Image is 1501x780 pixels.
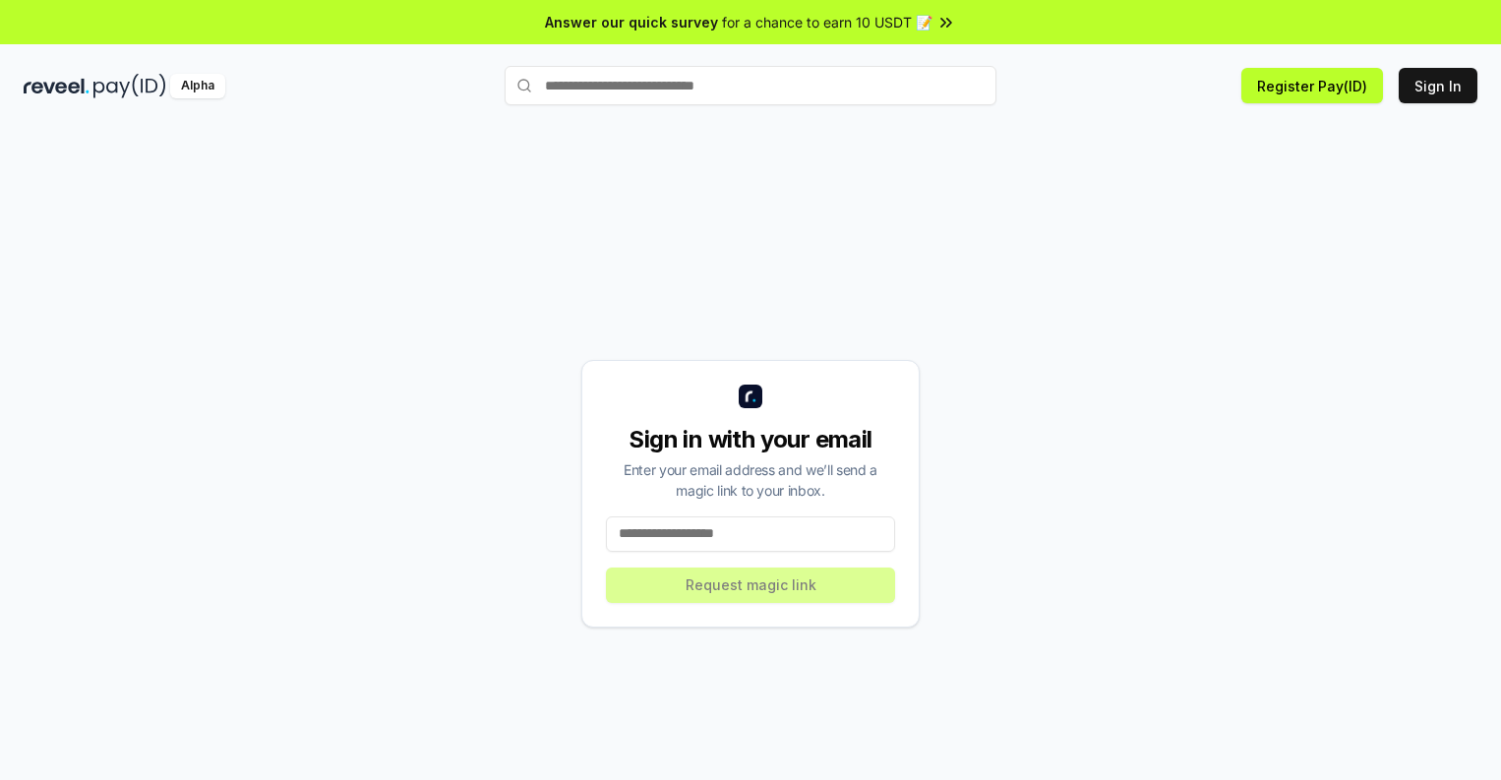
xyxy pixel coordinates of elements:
span: for a chance to earn 10 USDT 📝 [722,12,932,32]
div: Alpha [170,74,225,98]
img: reveel_dark [24,74,90,98]
button: Register Pay(ID) [1241,68,1383,103]
div: Enter your email address and we’ll send a magic link to your inbox. [606,459,895,501]
img: pay_id [93,74,166,98]
span: Answer our quick survey [545,12,718,32]
button: Sign In [1399,68,1477,103]
img: logo_small [739,385,762,408]
div: Sign in with your email [606,424,895,455]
